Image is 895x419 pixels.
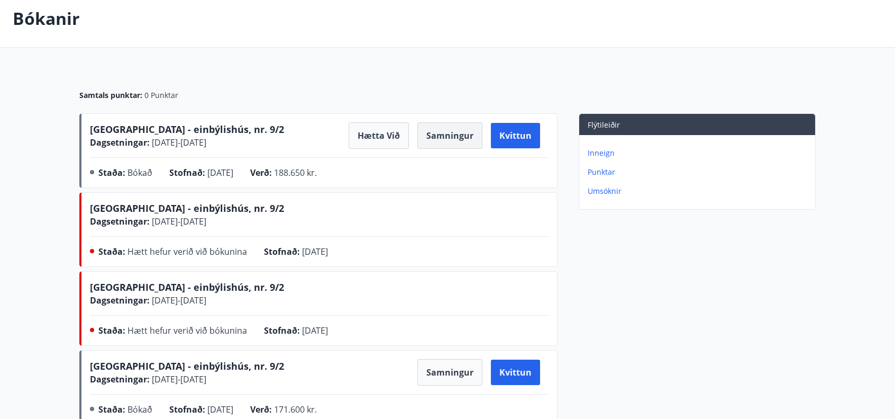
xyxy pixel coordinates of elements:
[98,167,125,179] span: Staða :
[13,7,80,30] p: Bókanir
[302,246,328,257] span: [DATE]
[90,373,150,385] span: Dagsetningar :
[90,281,284,293] span: [GEOGRAPHIC_DATA] - einbýlishús, nr. 9/2
[349,122,409,149] button: Hætta við
[302,325,328,336] span: [DATE]
[491,360,540,385] button: Kvittun
[150,216,206,227] span: [DATE] - [DATE]
[169,167,205,179] span: Stofnað :
[90,202,284,215] span: [GEOGRAPHIC_DATA] - einbýlishús, nr. 9/2
[588,120,620,130] span: Flýtileiðir
[90,360,284,372] span: [GEOGRAPHIC_DATA] - einbýlishús, nr. 9/2
[274,404,317,415] span: 171.600 kr.
[90,123,284,136] span: [GEOGRAPHIC_DATA] - einbýlishús, nr. 9/2
[144,90,178,101] span: 0 Punktar
[98,404,125,415] span: Staða :
[207,404,233,415] span: [DATE]
[264,246,300,257] span: Stofnað :
[491,123,540,148] button: Kvittun
[264,325,300,336] span: Stofnað :
[98,325,125,336] span: Staða :
[150,373,206,385] span: [DATE] - [DATE]
[588,167,811,177] p: Punktar
[417,122,482,149] button: Samningur
[588,186,811,197] p: Umsóknir
[90,216,150,227] span: Dagsetningar :
[274,167,317,179] span: 188.650 kr.
[79,90,142,101] span: Samtals punktar :
[127,404,152,415] span: Bókað
[250,167,272,179] span: Verð :
[150,295,206,306] span: [DATE] - [DATE]
[150,137,206,148] span: [DATE] - [DATE]
[127,246,247,257] span: Hætt hefur verið við bókunina
[127,167,152,179] span: Bókað
[417,359,482,386] button: Samningur
[250,404,272,415] span: Verð :
[90,295,150,306] span: Dagsetningar :
[588,148,811,158] p: Inneign
[127,325,247,336] span: Hætt hefur verið við bókunina
[169,404,205,415] span: Stofnað :
[207,167,233,179] span: [DATE]
[90,137,150,148] span: Dagsetningar :
[98,246,125,257] span: Staða :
